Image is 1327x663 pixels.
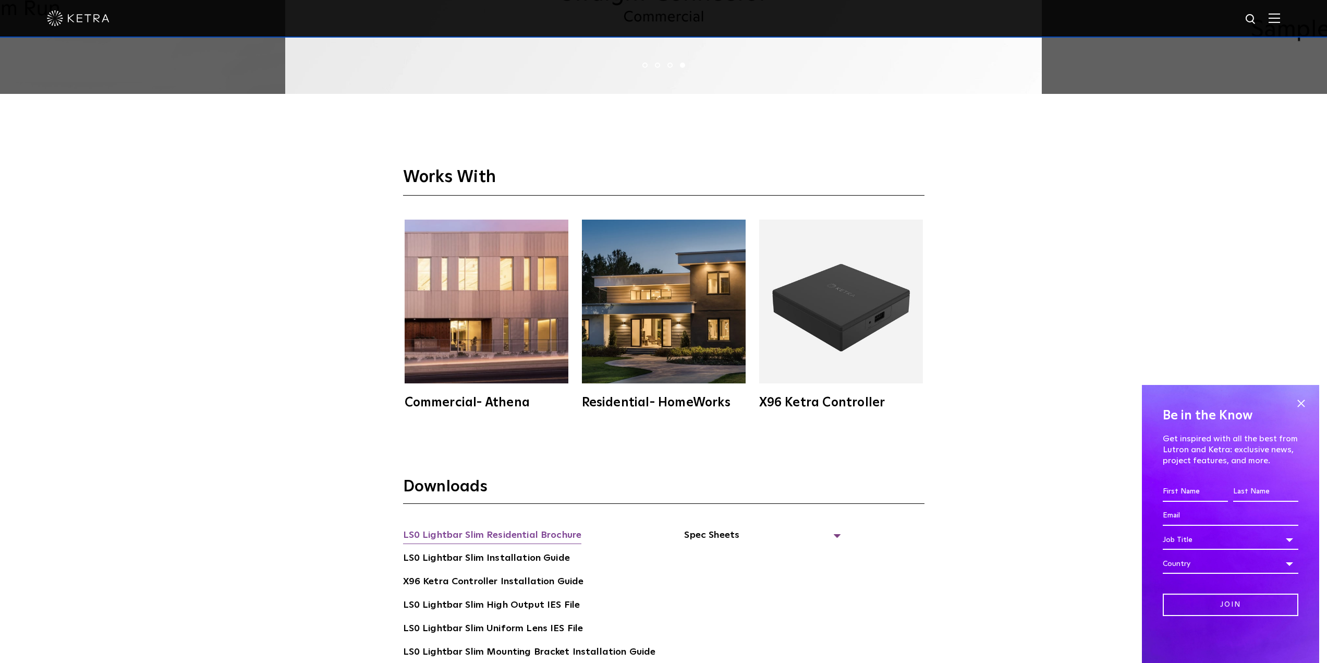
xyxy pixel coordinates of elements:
[582,220,746,383] img: homeworks_hero
[759,396,923,409] div: X96 Ketra Controller
[759,220,923,383] img: X96_Controller
[1233,482,1298,502] input: Last Name
[684,528,841,551] span: Spec Sheets
[1269,13,1280,23] img: Hamburger%20Nav.svg
[405,220,568,383] img: athena-square
[403,598,580,614] a: LS0 Lightbar Slim High Output IES File
[758,220,924,409] a: X96 Ketra Controller
[1163,482,1228,502] input: First Name
[403,621,583,638] a: LS0 Lightbar Slim Uniform Lens IES File
[403,167,924,196] h3: Works With
[405,396,568,409] div: Commercial- Athena
[1163,594,1298,616] input: Join
[1163,554,1298,574] div: Country
[403,645,656,661] a: LS0 Lightbar Slim Mounting Bracket Installation Guide
[1245,13,1258,26] img: search icon
[403,477,924,504] h3: Downloads
[1163,406,1298,426] h4: Be in the Know
[1163,506,1298,526] input: Email
[1163,530,1298,550] div: Job Title
[403,551,570,568] a: LS0 Lightbar Slim Installation Guide
[403,220,570,409] a: Commercial- Athena
[403,574,584,591] a: X96 Ketra Controller Installation Guide
[580,220,747,409] a: Residential- HomeWorks
[403,528,582,545] a: LS0 Lightbar Slim Residential Brochure
[1163,433,1298,466] p: Get inspired with all the best from Lutron and Ketra: exclusive news, project features, and more.
[582,396,746,409] div: Residential- HomeWorks
[47,10,109,26] img: ketra-logo-2019-white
